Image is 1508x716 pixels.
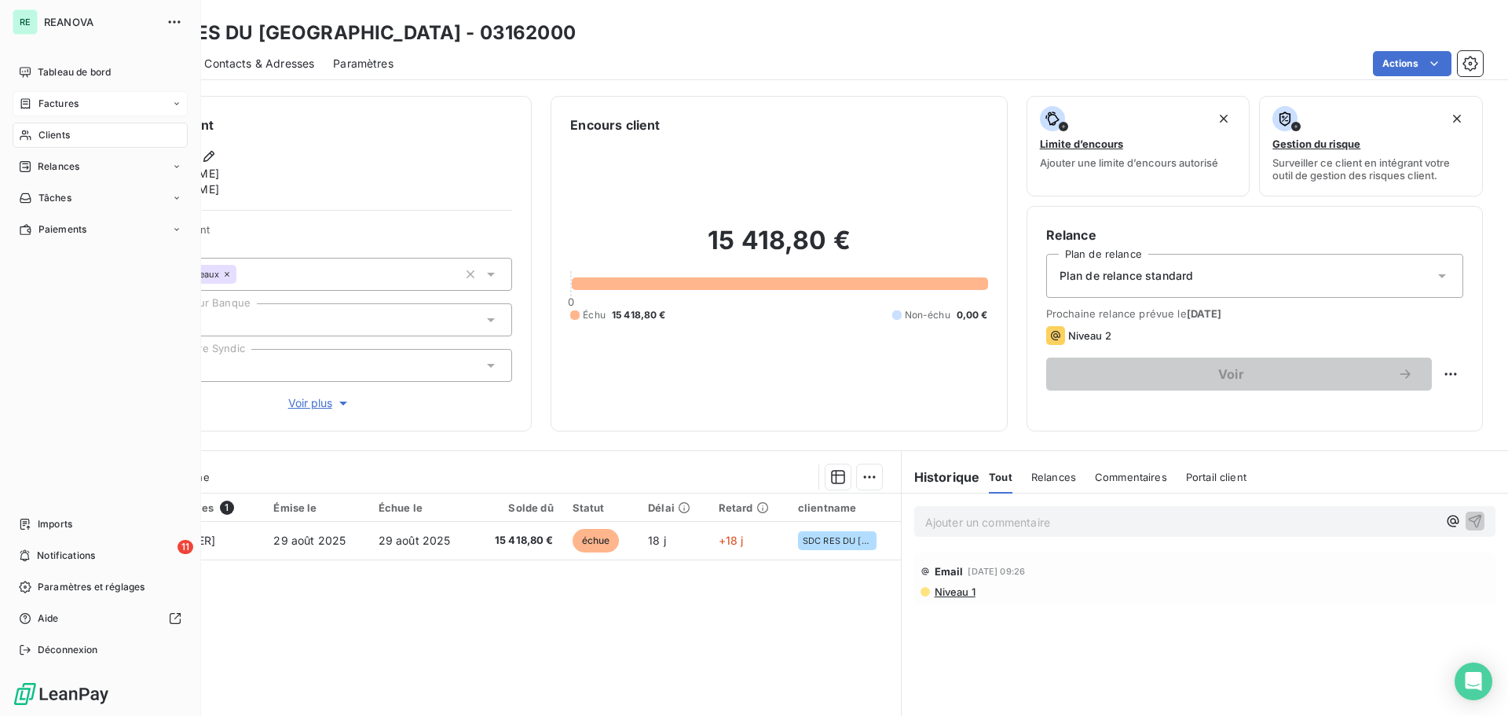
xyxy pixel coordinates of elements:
[288,395,351,411] span: Voir plus
[935,565,964,578] span: Email
[37,549,95,563] span: Notifications
[1187,307,1222,320] span: [DATE]
[1259,96,1483,196] button: Gestion du risqueSurveiller ce client en intégrant votre outil de gestion des risques client.
[220,501,234,515] span: 1
[1040,138,1123,150] span: Limite d’encours
[38,580,145,594] span: Paramètres et réglages
[1272,156,1470,182] span: Surveiller ce client en intégrant votre outil de gestion des risques client.
[1065,368,1397,380] span: Voir
[1455,663,1492,700] div: Open Intercom Messenger
[38,97,79,111] span: Factures
[583,308,606,322] span: Échu
[126,395,512,412] button: Voir plus
[1027,96,1250,196] button: Limite d’encoursAjouter une limite d’encours autorisé
[719,501,779,514] div: Retard
[38,611,59,626] span: Aide
[798,501,891,514] div: clientname
[273,534,346,547] span: 29 août 2025
[138,19,576,47] h3: SDC RES DU [GEOGRAPHIC_DATA] - 03162000
[1060,268,1194,284] span: Plan de relance standard
[483,501,554,514] div: Solde dû
[1068,329,1111,342] span: Niveau 2
[13,9,38,35] div: RE
[178,540,193,554] span: 11
[379,534,451,547] span: 29 août 2025
[568,296,574,308] span: 0
[38,128,70,142] span: Clients
[204,56,314,72] span: Contacts & Adresses
[38,160,79,174] span: Relances
[38,643,98,657] span: Déconnexion
[1186,471,1246,483] span: Portail client
[1046,226,1463,244] h6: Relance
[1272,138,1360,150] span: Gestion du risque
[1095,471,1167,483] span: Commentaires
[570,225,987,272] h2: 15 418,80 €
[38,65,111,79] span: Tableau de bord
[13,681,110,707] img: Logo LeanPay
[570,116,660,134] h6: Encours client
[803,536,872,545] span: SDC RES DU [GEOGRAPHIC_DATA]
[333,56,393,72] span: Paramètres
[44,16,157,28] span: REANOVA
[1046,358,1432,391] button: Voir
[13,606,188,631] a: Aide
[38,191,71,205] span: Tâches
[483,533,554,549] span: 15 418,80 €
[1031,471,1076,483] span: Relances
[38,222,86,237] span: Paiements
[902,468,980,487] h6: Historique
[933,586,975,598] span: Niveau 1
[957,308,988,322] span: 0,00 €
[719,534,744,547] span: +18 j
[573,501,629,514] div: Statut
[126,223,512,245] span: Propriétés Client
[989,471,1012,483] span: Tout
[1373,51,1451,76] button: Actions
[1040,156,1218,169] span: Ajouter une limite d’encours autorisé
[648,501,700,514] div: Délai
[648,534,666,547] span: 18 j
[236,267,249,281] input: Ajouter une valeur
[573,529,620,553] span: échue
[1046,307,1463,320] span: Prochaine relance prévue le
[95,116,512,134] h6: Informations client
[905,308,950,322] span: Non-échu
[968,567,1025,576] span: [DATE] 09:26
[612,308,666,322] span: 15 418,80 €
[273,501,359,514] div: Émise le
[379,501,464,514] div: Échue le
[38,517,72,531] span: Imports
